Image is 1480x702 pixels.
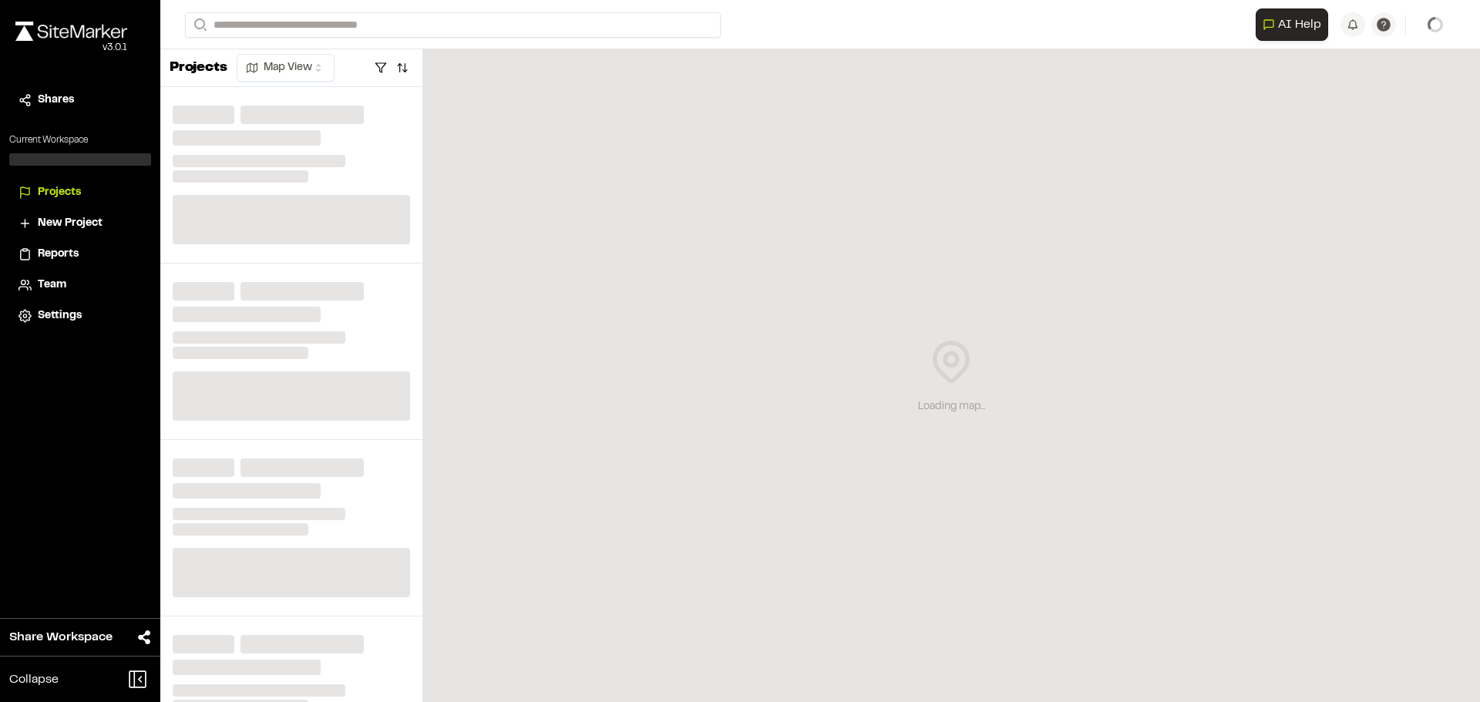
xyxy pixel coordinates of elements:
span: Projects [38,184,81,201]
span: Settings [38,307,82,324]
div: Loading map... [918,398,985,415]
button: Search [185,12,213,38]
a: Projects [18,184,142,201]
span: Shares [38,92,74,109]
div: Open AI Assistant [1256,8,1334,41]
a: Team [18,277,142,294]
div: Oh geez...please don't... [15,41,127,55]
a: Reports [18,246,142,263]
span: Team [38,277,66,294]
img: rebrand.png [15,22,127,41]
span: Reports [38,246,79,263]
span: Share Workspace [9,628,113,647]
p: Projects [170,58,227,79]
a: Settings [18,307,142,324]
a: Shares [18,92,142,109]
span: AI Help [1278,15,1321,34]
span: Collapse [9,670,59,689]
p: Current Workspace [9,133,151,147]
button: Open AI Assistant [1256,8,1328,41]
a: New Project [18,215,142,232]
span: New Project [38,215,103,232]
